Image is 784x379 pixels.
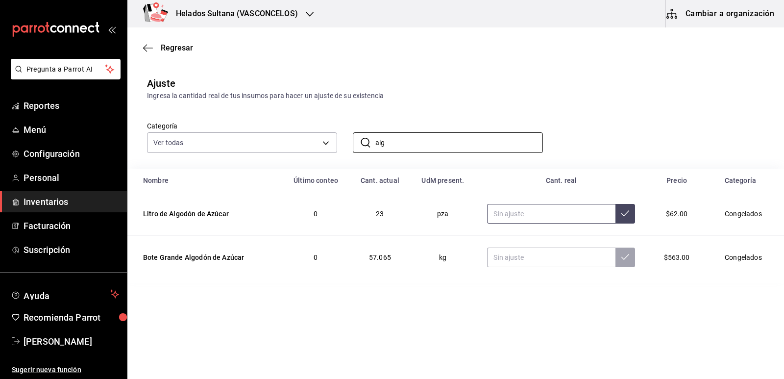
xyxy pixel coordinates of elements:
div: Ajuste [147,76,175,91]
div: Categoría [712,177,768,184]
span: [PERSON_NAME] [24,335,119,348]
div: UdM present. [416,177,469,184]
div: Cant. real [481,177,641,184]
td: kg [410,236,475,279]
td: Litro de Algodón de Azúcar [127,192,282,236]
span: Ver todas [153,138,183,148]
label: Categoría [147,123,337,129]
td: pza [410,192,475,236]
span: Ayuda [24,288,106,300]
div: Nombre [143,177,276,184]
div: Cant. actual [356,177,405,184]
span: Reportes [24,99,119,112]
h3: Helados Sultana (VASCONCELOS) [168,8,298,20]
span: 0 [314,210,318,218]
span: $62.00 [666,210,688,218]
span: Regresar [161,43,193,52]
span: Personal [24,171,119,184]
span: Configuración [24,147,119,160]
input: Buscar nombre de insumo [375,133,543,152]
div: Precio [653,177,701,184]
button: Regresar [143,43,193,52]
span: Inventarios [24,195,119,208]
td: Congelados [707,236,784,279]
span: Pregunta a Parrot AI [26,64,105,75]
span: Recomienda Parrot [24,311,119,324]
span: 0 [314,253,318,261]
span: Suscripción [24,243,119,256]
button: open_drawer_menu [108,25,116,33]
td: Congelados [707,192,784,236]
span: Facturación [24,219,119,232]
span: 23 [376,210,384,218]
span: Menú [24,123,119,136]
div: Último conteo [288,177,343,184]
span: Sugerir nueva función [12,365,119,375]
td: Bote Grande Algodón de Azúcar [127,236,282,279]
button: Pregunta a Parrot AI [11,59,121,79]
span: 57.065 [369,253,391,261]
div: Ingresa la cantidad real de tus insumos para hacer un ajuste de su existencia [147,91,764,101]
input: Sin ajuste [487,204,615,224]
span: $563.00 [664,253,690,261]
input: Sin ajuste [487,248,615,267]
a: Pregunta a Parrot AI [7,71,121,81]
